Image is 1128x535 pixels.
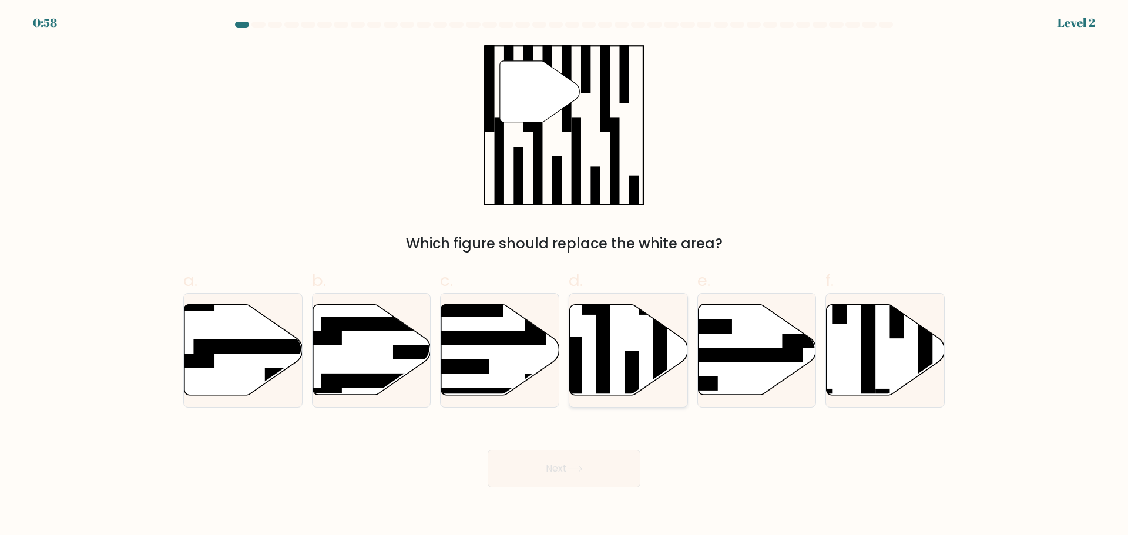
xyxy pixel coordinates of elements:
[440,269,453,292] span: c.
[697,269,710,292] span: e.
[825,269,834,292] span: f.
[33,14,57,32] div: 0:58
[500,61,580,122] g: "
[183,269,197,292] span: a.
[190,233,938,254] div: Which figure should replace the white area?
[312,269,326,292] span: b.
[1057,14,1095,32] div: Level 2
[569,269,583,292] span: d.
[488,450,640,487] button: Next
